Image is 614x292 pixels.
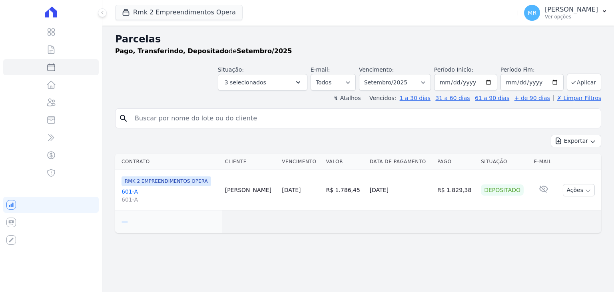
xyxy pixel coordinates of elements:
[475,95,509,101] a: 61 a 90 dias
[545,6,598,14] p: [PERSON_NAME]
[115,5,243,20] button: Rmk 2 Empreendimentos Opera
[553,95,601,101] a: ✗ Limpar Filtros
[115,154,222,170] th: Contrato
[434,154,478,170] th: Pago
[545,14,598,20] p: Ver opções
[478,154,530,170] th: Situação
[311,66,330,73] label: E-mail:
[323,154,366,170] th: Valor
[366,95,396,101] label: Vencidos:
[115,47,229,55] strong: Pago, Transferindo, Depositado
[528,10,536,16] span: MR
[367,154,434,170] th: Data de Pagamento
[225,78,266,87] span: 3 selecionados
[222,154,279,170] th: Cliente
[122,188,219,204] a: 601-A601-A
[115,46,292,56] p: de
[500,66,564,74] label: Período Fim:
[435,95,470,101] a: 31 a 60 dias
[481,184,524,196] div: Depositado
[400,95,431,101] a: 1 a 30 dias
[122,176,211,186] span: RMK 2 EMPREENDIMENTOS OPERA
[518,2,614,24] button: MR [PERSON_NAME] Ver opções
[359,66,394,73] label: Vencimento:
[434,170,478,210] td: R$ 1.829,38
[130,110,598,126] input: Buscar por nome do lote ou do cliente
[551,135,601,147] button: Exportar
[367,170,434,210] td: [DATE]
[222,170,279,210] td: [PERSON_NAME]
[119,114,128,123] i: search
[218,74,307,91] button: 3 selecionados
[115,32,601,46] h2: Parcelas
[434,66,473,73] label: Período Inicío:
[567,74,601,91] button: Aplicar
[218,66,244,73] label: Situação:
[563,184,595,196] button: Ações
[333,95,361,101] label: ↯ Atalhos
[237,47,292,55] strong: Setembro/2025
[514,95,550,101] a: + de 90 dias
[531,154,557,170] th: E-mail
[323,170,366,210] td: R$ 1.786,45
[122,196,219,204] span: 601-A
